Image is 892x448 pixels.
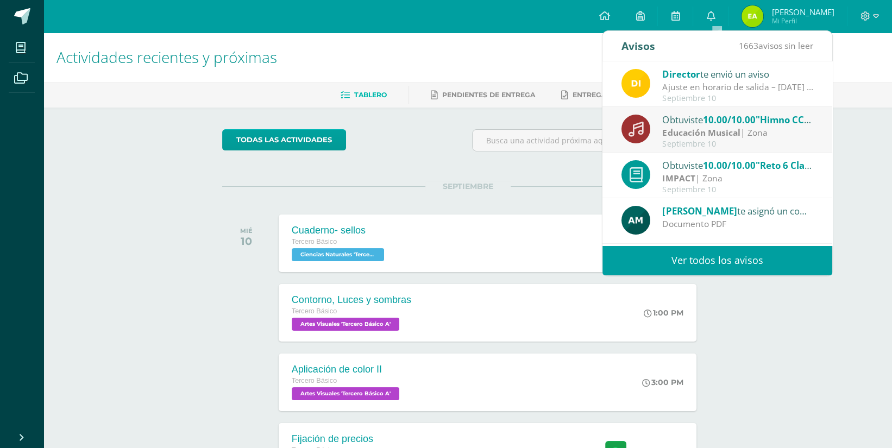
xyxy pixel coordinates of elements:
[662,218,813,230] div: Documento PDF
[755,159,841,172] span: "Reto 6 Clase 3 y 4"
[292,387,399,400] span: Artes Visuales 'Tercero Básico A'
[425,181,511,191] span: SEPTIEMBRE
[662,172,695,184] strong: IMPACT
[662,140,813,149] div: Septiembre 10
[561,86,621,104] a: Entregadas
[742,5,763,27] img: 4c2a7abacd59fa5c976236ee5449419b.png
[292,307,337,315] span: Tercero Básico
[662,185,813,194] div: Septiembre 10
[292,364,402,375] div: Aplicación de color II
[739,40,813,52] span: avisos sin leer
[431,86,535,104] a: Pendientes de entrega
[702,159,755,172] span: 10.00/10.00
[354,91,387,99] span: Tablero
[341,86,387,104] a: Tablero
[292,377,337,384] span: Tercero Básico
[662,68,700,80] span: Director
[292,318,399,331] span: Artes Visuales 'Tercero Básico A'
[755,113,814,126] span: "Himno CCA"
[292,248,384,261] span: Ciencias Naturales 'Tercero Básico A'
[662,172,813,185] div: | Zona
[739,40,758,52] span: 1663
[662,204,813,218] div: te asignó un comentario en 'LABORATORIO 2: Informe digital.' para 'Contabilidad'
[621,31,655,61] div: Avisos
[621,206,650,235] img: 6e92675d869eb295716253c72d38e6e7.png
[292,238,337,245] span: Tercero Básico
[662,127,740,138] strong: Educación Musical
[662,158,813,172] div: Obtuviste en
[240,235,253,248] div: 10
[644,308,683,318] div: 1:00 PM
[292,294,411,306] div: Contorno, Luces y sombras
[602,245,832,275] a: Ver todos los avisos
[702,113,755,126] span: 10.00/10.00
[473,130,713,151] input: Busca una actividad próxima aquí...
[292,225,387,236] div: Cuaderno- sellos
[662,94,813,103] div: Septiembre 10
[662,112,813,127] div: Obtuviste en
[573,91,621,99] span: Entregadas
[662,205,737,217] span: [PERSON_NAME]
[662,127,813,139] div: | Zona
[292,433,403,445] div: Fijación de precios
[662,81,813,93] div: Ajuste en horario de salida – 12 de septiembre : Estimados Padres de Familia, Debido a las activi...
[771,7,834,17] span: [PERSON_NAME]
[442,91,535,99] span: Pendientes de entrega
[771,16,834,26] span: Mi Perfil
[222,129,346,150] a: todas las Actividades
[621,69,650,98] img: f0b35651ae50ff9c693c4cbd3f40c4bb.png
[56,47,277,67] span: Actividades recientes y próximas
[642,377,683,387] div: 3:00 PM
[240,227,253,235] div: MIÉ
[662,67,813,81] div: te envió un aviso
